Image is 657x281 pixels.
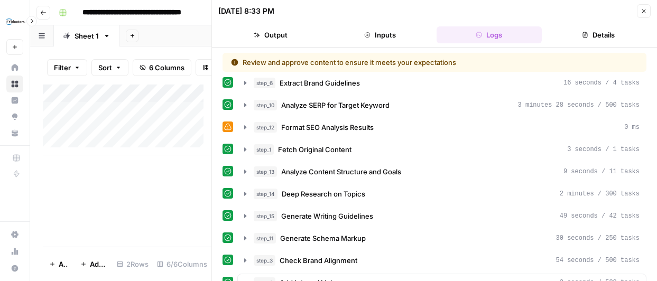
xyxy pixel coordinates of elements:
[6,108,23,125] a: Opportunities
[254,122,277,133] span: step_12
[218,6,274,16] div: [DATE] 8:33 PM
[280,255,357,266] span: Check Brand Alignment
[43,256,74,273] button: Add Row
[6,243,23,260] a: Usage
[231,57,547,68] div: Review and approve content to ensure it meets your expectations
[75,31,99,41] div: Sheet 1
[133,59,191,76] button: 6 Columns
[238,97,646,114] button: 3 minutes 28 seconds / 500 tasks
[47,59,87,76] button: Filter
[238,119,646,136] button: 0 ms
[254,144,274,155] span: step_1
[556,233,640,243] span: 30 seconds / 250 tasks
[91,59,128,76] button: Sort
[113,256,153,273] div: 2 Rows
[254,211,277,221] span: step_15
[218,26,323,43] button: Output
[281,166,401,177] span: Analyze Content Structure and Goals
[546,26,651,43] button: Details
[6,12,25,31] img: FYidoctors Logo
[254,255,275,266] span: step_3
[6,76,23,92] a: Browse
[280,78,360,88] span: Extract Brand Guidelines
[149,62,184,73] span: 6 Columns
[238,185,646,202] button: 2 minutes / 300 tasks
[560,211,640,221] span: 49 seconds / 42 tasks
[563,78,640,88] span: 16 seconds / 4 tasks
[560,189,640,199] span: 2 minutes / 300 tasks
[254,189,277,199] span: step_14
[238,141,646,158] button: 3 seconds / 1 tasks
[238,208,646,224] button: 49 seconds / 42 tasks
[238,230,646,247] button: 30 seconds / 250 tasks
[280,233,366,243] span: Generate Schema Markup
[6,125,23,142] a: Your Data
[54,25,119,46] a: Sheet 1
[54,62,71,73] span: Filter
[6,8,23,35] button: Workspace: FYidoctors
[59,259,68,269] span: Add Row
[282,189,365,199] span: Deep Research on Topics
[556,256,640,265] span: 54 seconds / 500 tasks
[328,26,433,43] button: Inputs
[254,166,277,177] span: step_13
[98,62,112,73] span: Sort
[563,167,640,176] span: 9 seconds / 11 tasks
[153,256,211,273] div: 6/6 Columns
[567,145,640,154] span: 3 seconds / 1 tasks
[238,74,646,91] button: 16 seconds / 4 tasks
[74,256,113,273] button: Add 10 Rows
[254,233,276,243] span: step_11
[238,252,646,269] button: 54 seconds / 500 tasks
[90,259,106,269] span: Add 10 Rows
[6,226,23,243] a: Settings
[254,78,275,88] span: step_6
[238,163,646,180] button: 9 seconds / 11 tasks
[6,260,23,277] button: Help + Support
[254,100,277,110] span: step_10
[6,92,23,109] a: Insights
[281,122,374,133] span: Format SEO Analysis Results
[518,100,640,110] span: 3 minutes 28 seconds / 500 tasks
[437,26,542,43] button: Logs
[624,123,640,132] span: 0 ms
[281,211,373,221] span: Generate Writing Guidelines
[281,100,390,110] span: Analyze SERP for Target Keyword
[6,59,23,76] a: Home
[278,144,351,155] span: Fetch Original Content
